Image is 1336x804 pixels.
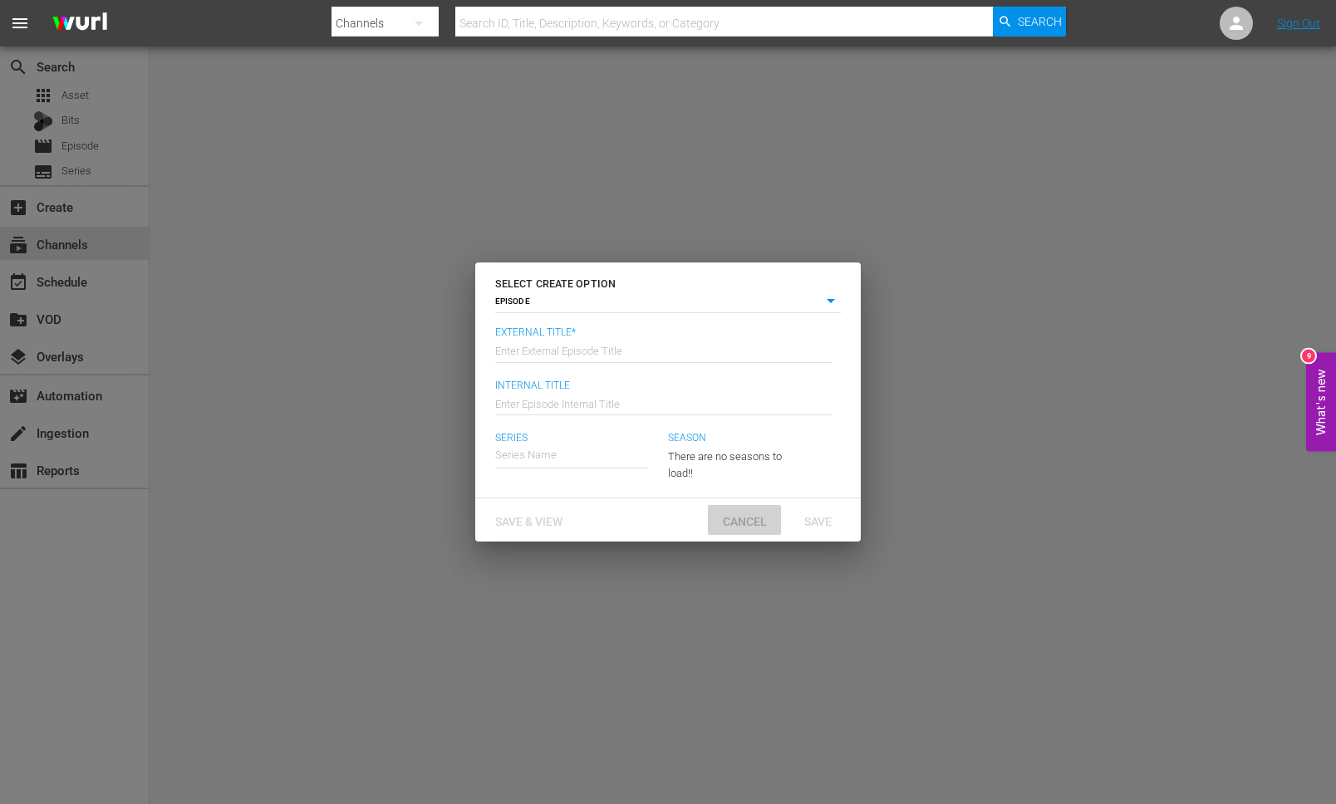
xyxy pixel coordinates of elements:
[40,4,120,43] img: ans4CAIJ8jUAAAAAAAAAAAAAAAAAAAAAAAAgQb4GAAAAAAAAAAAAAAAAAAAAAAAAJMjXAAAAAAAAAAAAAAAAAAAAAAAAgAT5G...
[1277,17,1320,30] a: Sign Out
[495,292,841,312] div: EPISODE
[1018,7,1062,37] span: Search
[668,432,798,445] span: Season
[495,326,833,340] span: External Title*
[482,505,576,535] button: Save & View
[482,515,576,528] span: Save & View
[781,505,854,535] button: Save
[668,435,798,481] div: There are no seasons to load!!
[495,276,841,292] h6: SELECT CREATE OPTION
[708,505,781,535] button: Cancel
[710,515,780,528] span: Cancel
[10,13,30,33] span: menu
[1302,350,1315,363] div: 9
[495,432,648,445] span: Series
[791,515,845,528] span: Save
[495,380,833,393] span: Internal Title
[1306,353,1336,452] button: Open Feedback Widget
